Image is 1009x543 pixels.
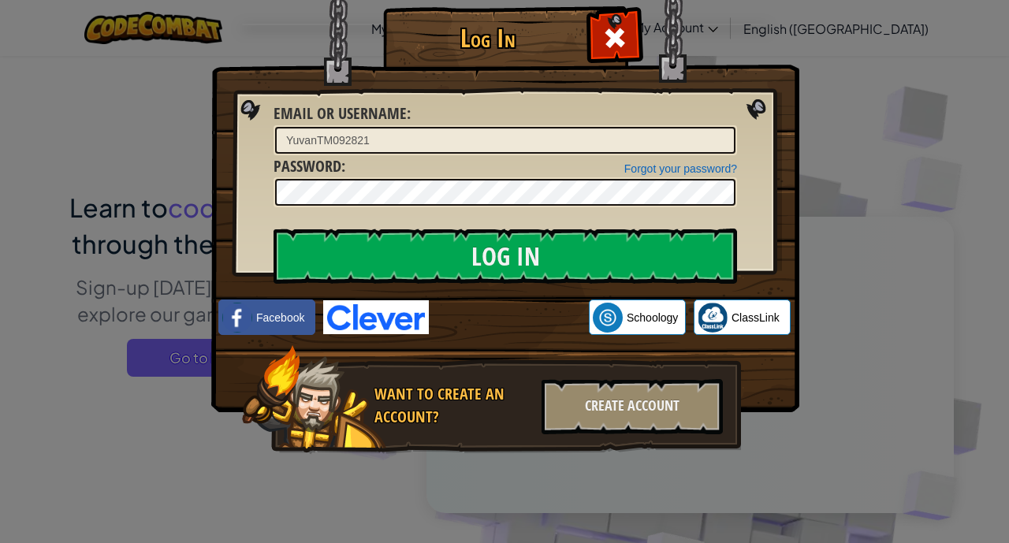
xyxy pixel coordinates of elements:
[732,310,780,325] span: ClassLink
[374,383,532,428] div: Want to create an account?
[222,303,252,333] img: facebook_small.png
[274,155,345,178] label: :
[698,303,728,333] img: classlink-logo-small.png
[542,379,723,434] div: Create Account
[627,310,678,325] span: Schoology
[624,162,737,175] a: Forgot your password?
[274,229,737,284] input: Log In
[323,300,429,334] img: clever-logo-blue.png
[274,102,407,124] span: Email or Username
[256,310,304,325] span: Facebook
[429,300,589,335] iframe: Sign in with Google Button
[387,24,588,52] h1: Log In
[274,102,411,125] label: :
[593,303,623,333] img: schoology.png
[274,155,341,177] span: Password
